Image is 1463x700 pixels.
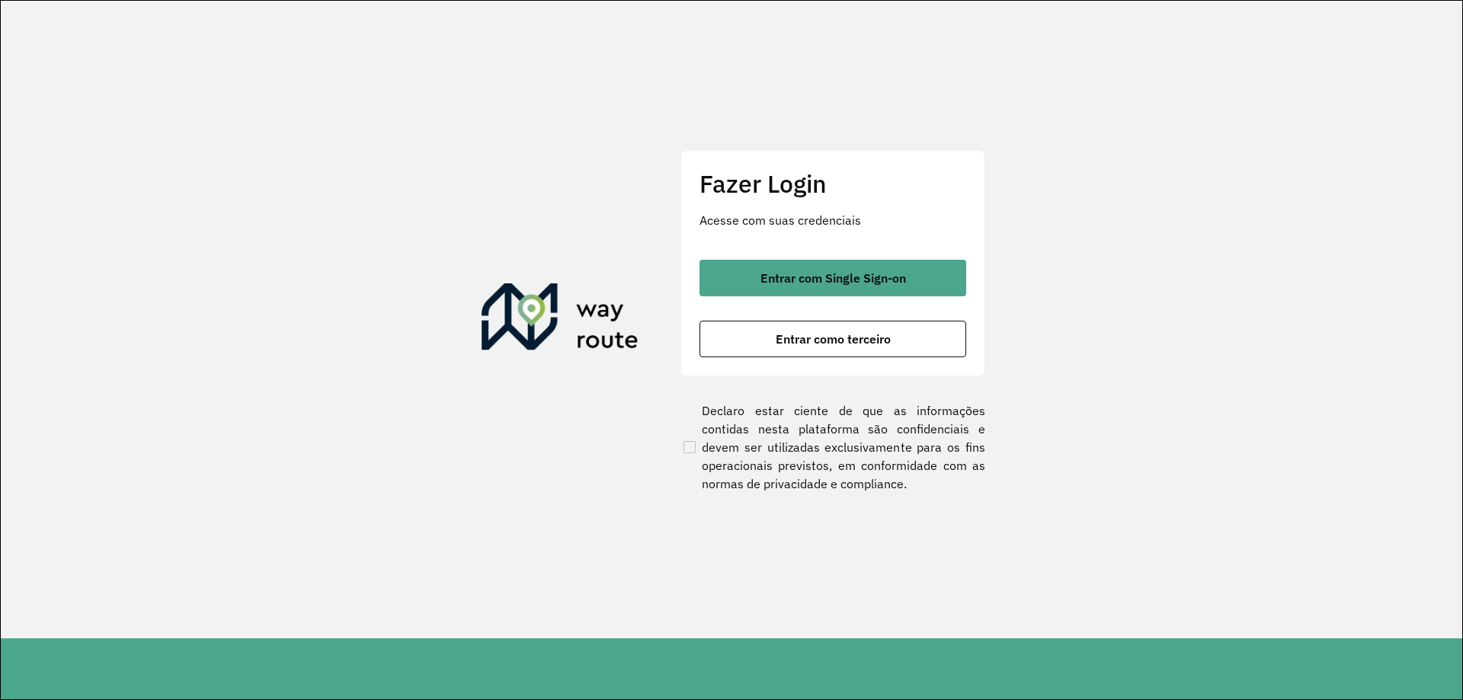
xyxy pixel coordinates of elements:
p: Acesse com suas credenciais [699,211,966,229]
img: Roteirizador AmbevTech [482,283,639,356]
span: Entrar como terceiro [776,333,891,345]
button: button [699,321,966,357]
h2: Fazer Login [699,169,966,198]
span: Entrar com Single Sign-on [760,272,906,284]
button: button [699,260,966,296]
label: Declaro estar ciente de que as informações contidas nesta plataforma são confidenciais e devem se... [680,401,985,493]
